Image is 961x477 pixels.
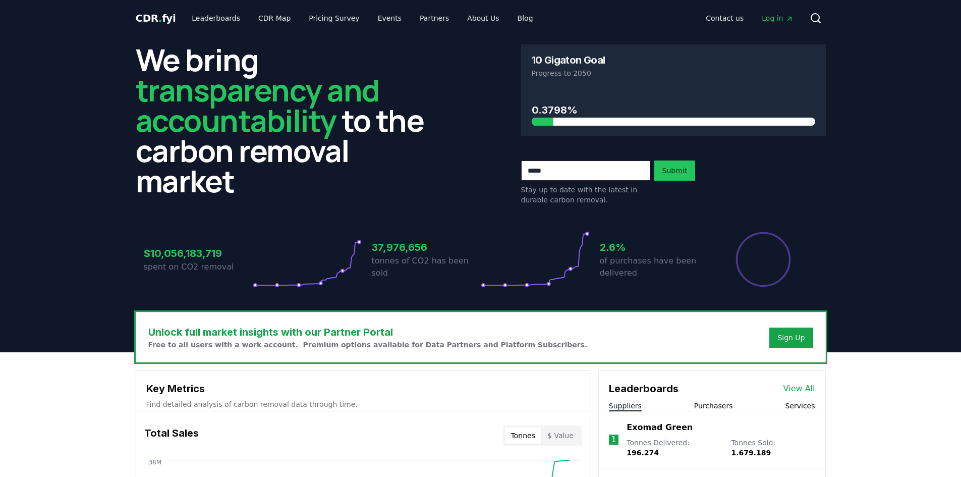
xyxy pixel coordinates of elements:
[146,381,580,396] h3: Key Metrics
[731,438,815,458] p: Tonnes Sold :
[136,11,176,25] a: CDR.fyi
[372,255,481,279] p: tonnes of CO2 has been sold
[148,325,588,340] h3: Unlock full market insights with our Partner Portal
[777,333,805,343] a: Sign Up
[532,55,605,65] h3: 10 Gigaton Goal
[609,381,679,396] h3: Leaderboards
[158,12,162,24] span: .
[148,459,161,466] tspan: 38M
[412,9,457,27] a: Partners
[505,428,541,444] button: Tonnes
[785,401,815,411] button: Services
[654,161,696,181] button: Submit
[694,401,733,411] button: Purchasers
[698,9,801,27] nav: Main
[735,231,792,288] div: Percentage of sales delivered
[532,68,815,78] p: Progress to 2050
[627,421,693,434] a: Exomad Green
[370,9,410,27] a: Events
[698,9,752,27] a: Contact us
[600,255,709,279] p: of purchases have been delivered
[754,9,801,27] a: Log in
[184,9,541,27] nav: Main
[627,449,659,457] span: 196.274
[532,102,815,118] h3: 0.3798%
[510,9,541,27] a: Blog
[627,438,721,458] p: Tonnes Delivered :
[136,12,176,24] span: CDR fyi
[611,434,616,446] p: 1
[372,240,481,255] h3: 37,976,656
[769,328,813,348] button: Sign Up
[136,44,440,196] h2: We bring to the carbon removal market
[521,185,650,205] p: Stay up to date with the latest in durable carbon removal.
[731,449,771,457] span: 1.679.189
[783,383,815,395] a: View All
[146,399,580,409] p: Find detailed analysis of carbon removal data through time.
[762,13,793,23] span: Log in
[250,9,299,27] a: CDR Map
[609,401,642,411] button: Suppliers
[541,428,580,444] button: $ Value
[301,9,367,27] a: Pricing Survey
[144,261,253,273] p: spent on CO2 removal
[136,69,379,141] span: transparency and accountability
[459,9,507,27] a: About Us
[600,240,709,255] h3: 2.6%
[148,340,588,350] p: Free to all users with a work account. Premium options available for Data Partners and Platform S...
[184,9,248,27] a: Leaderboards
[144,426,199,446] h3: Total Sales
[144,246,253,261] h3: $10,056,183,719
